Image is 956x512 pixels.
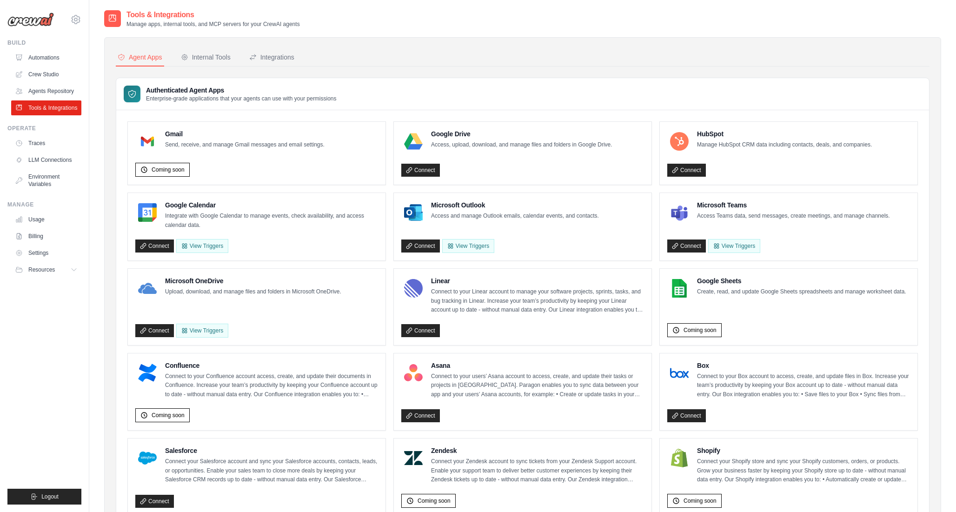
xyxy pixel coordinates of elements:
[431,212,599,221] p: Access and manage Outlook emails, calendar events, and contacts.
[176,324,228,338] : View Triggers
[247,49,296,66] button: Integrations
[138,132,157,151] img: Gmail Logo
[404,132,423,151] img: Google Drive Logo
[249,53,294,62] div: Integrations
[181,53,231,62] div: Internal Tools
[404,449,423,467] img: Zendesk Logo
[165,212,378,230] p: Integrate with Google Calendar to manage events, check availability, and access calendar data.
[152,166,185,173] span: Coming soon
[138,279,157,298] img: Microsoft OneDrive Logo
[146,95,337,102] p: Enterprise-grade applications that your agents can use with your permissions
[135,239,174,253] a: Connect
[7,39,81,47] div: Build
[165,287,341,297] p: Upload, download, and manage files and folders in Microsoft OneDrive.
[138,364,157,382] img: Confluence Logo
[138,449,157,467] img: Salesforce Logo
[431,372,644,399] p: Connect to your users’ Asana account to access, create, and update their tasks or projects in [GE...
[135,324,174,337] a: Connect
[165,457,378,485] p: Connect your Salesforce account and sync your Salesforce accounts, contacts, leads, or opportunit...
[11,212,81,227] a: Usage
[431,446,644,455] h4: Zendesk
[431,287,644,315] p: Connect to your Linear account to manage your software projects, sprints, tasks, and bug tracking...
[11,136,81,151] a: Traces
[7,13,54,27] img: Logo
[431,276,644,286] h4: Linear
[667,164,706,177] a: Connect
[684,497,717,505] span: Coming soon
[7,201,81,208] div: Manage
[667,409,706,422] a: Connect
[118,53,162,62] div: Agent Apps
[684,326,717,334] span: Coming soon
[176,239,228,253] button: View Triggers
[11,84,81,99] a: Agents Repository
[165,361,378,370] h4: Confluence
[404,279,423,298] img: Linear Logo
[116,49,164,66] button: Agent Apps
[11,246,81,260] a: Settings
[146,86,337,95] h3: Authenticated Agent Apps
[697,372,910,399] p: Connect to your Box account to access, create, and update files in Box. Increase your team’s prod...
[138,203,157,222] img: Google Calendar Logo
[11,229,81,244] a: Billing
[165,200,378,210] h4: Google Calendar
[431,457,644,485] p: Connect your Zendesk account to sync tickets from your Zendesk Support account. Enable your suppo...
[179,49,232,66] button: Internal Tools
[152,412,185,419] span: Coming soon
[697,446,910,455] h4: Shopify
[41,493,59,500] span: Logout
[431,200,599,210] h4: Microsoft Outlook
[404,364,423,382] img: Asana Logo
[404,203,423,222] img: Microsoft Outlook Logo
[708,239,760,253] : View Triggers
[697,129,872,139] h4: HubSpot
[697,140,872,150] p: Manage HubSpot CRM data including contacts, deals, and companies.
[11,100,81,115] a: Tools & Integrations
[697,287,906,297] p: Create, read, and update Google Sheets spreadsheets and manage worksheet data.
[7,125,81,132] div: Operate
[670,364,689,382] img: Box Logo
[431,129,612,139] h4: Google Drive
[442,239,494,253] : View Triggers
[11,50,81,65] a: Automations
[165,446,378,455] h4: Salesforce
[135,495,174,508] a: Connect
[401,409,440,422] a: Connect
[418,497,451,505] span: Coming soon
[697,200,890,210] h4: Microsoft Teams
[126,20,300,28] p: Manage apps, internal tools, and MCP servers for your CrewAI agents
[165,276,341,286] h4: Microsoft OneDrive
[670,449,689,467] img: Shopify Logo
[11,169,81,192] a: Environment Variables
[28,266,55,273] span: Resources
[431,140,612,150] p: Access, upload, download, and manage files and folders in Google Drive.
[165,372,378,399] p: Connect to your Confluence account access, create, and update their documents in Confluence. Incr...
[401,164,440,177] a: Connect
[11,67,81,82] a: Crew Studio
[670,279,689,298] img: Google Sheets Logo
[697,361,910,370] h4: Box
[670,132,689,151] img: HubSpot Logo
[667,239,706,253] a: Connect
[126,9,300,20] h2: Tools & Integrations
[165,140,325,150] p: Send, receive, and manage Gmail messages and email settings.
[165,129,325,139] h4: Gmail
[11,262,81,277] button: Resources
[401,239,440,253] a: Connect
[697,457,910,485] p: Connect your Shopify store and sync your Shopify customers, orders, or products. Grow your busine...
[431,361,644,370] h4: Asana
[697,276,906,286] h4: Google Sheets
[401,324,440,337] a: Connect
[11,153,81,167] a: LLM Connections
[670,203,689,222] img: Microsoft Teams Logo
[697,212,890,221] p: Access Teams data, send messages, create meetings, and manage channels.
[7,489,81,505] button: Logout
